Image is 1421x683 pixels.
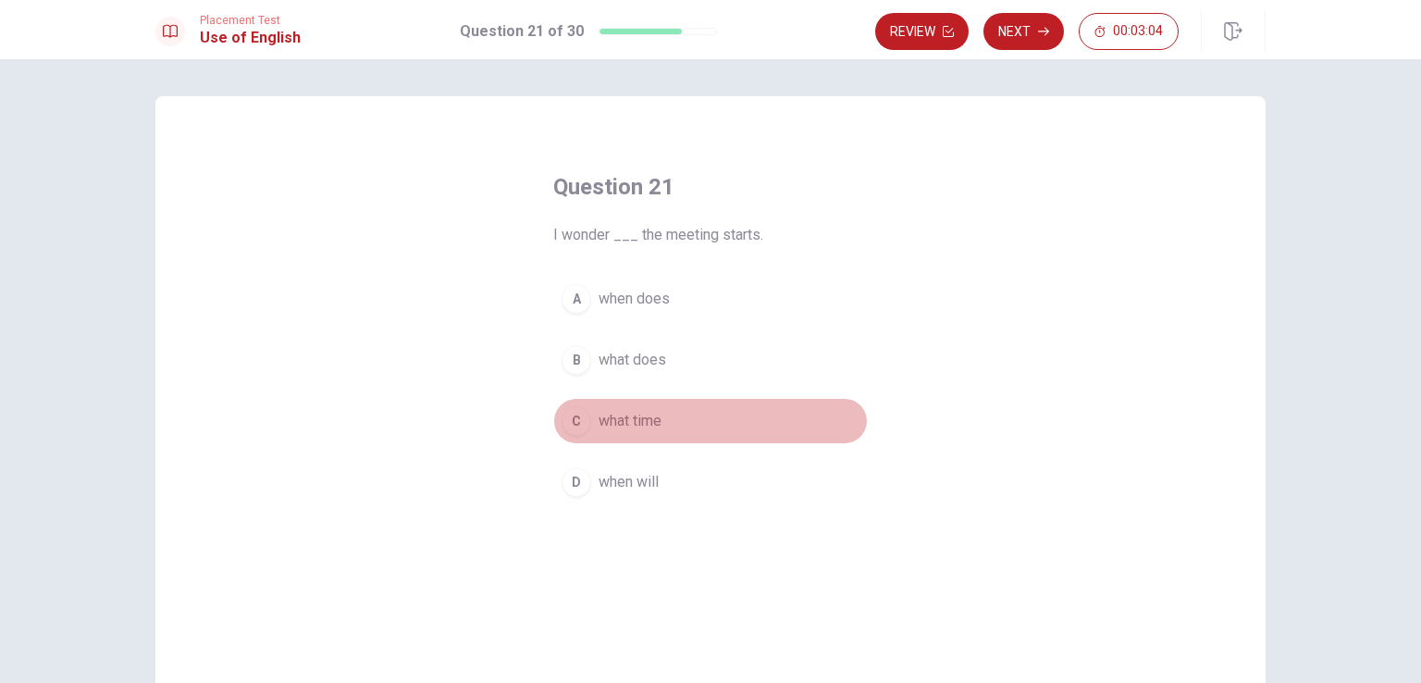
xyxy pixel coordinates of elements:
[553,172,868,202] h4: Question 21
[983,13,1064,50] button: Next
[875,13,969,50] button: Review
[460,20,584,43] h1: Question 21 of 30
[1079,13,1179,50] button: 00:03:04
[599,349,666,371] span: what does
[200,14,301,27] span: Placement Test
[1113,24,1163,39] span: 00:03:04
[562,406,591,436] div: C
[562,284,591,314] div: A
[562,467,591,497] div: D
[553,276,868,322] button: Awhen does
[599,410,661,432] span: what time
[599,471,659,493] span: when will
[553,224,868,246] span: I wonder ___ the meeting starts.
[553,459,868,505] button: Dwhen will
[562,345,591,375] div: B
[553,398,868,444] button: Cwhat time
[553,337,868,383] button: Bwhat does
[200,27,301,49] h1: Use of English
[599,288,670,310] span: when does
